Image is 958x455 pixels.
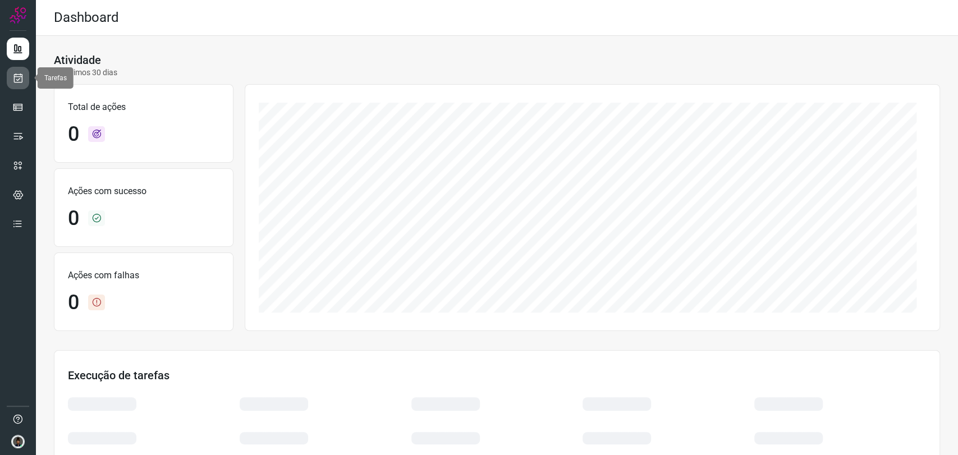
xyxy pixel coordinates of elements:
[68,369,926,382] h3: Execução de tarefas
[68,206,79,231] h1: 0
[54,53,101,67] h3: Atividade
[68,291,79,315] h1: 0
[68,185,219,198] p: Ações com sucesso
[68,100,219,114] p: Total de ações
[68,122,79,146] h1: 0
[11,435,25,448] img: d44150f10045ac5288e451a80f22ca79.png
[54,67,117,79] p: Últimos 30 dias
[54,10,119,26] h2: Dashboard
[10,7,26,24] img: Logo
[44,74,67,82] span: Tarefas
[68,269,219,282] p: Ações com falhas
